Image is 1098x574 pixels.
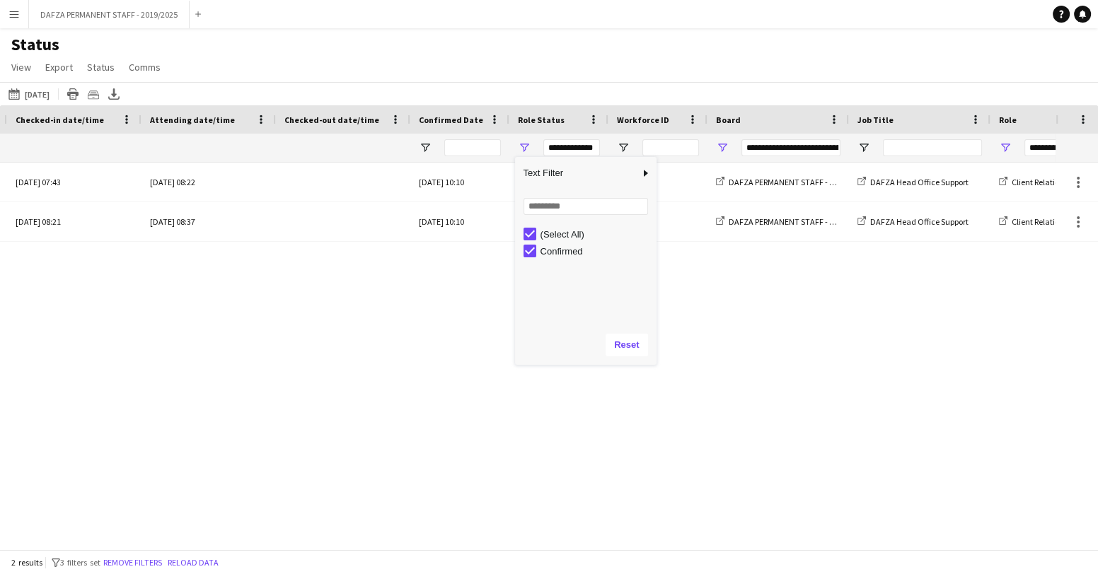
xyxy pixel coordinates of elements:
[410,202,509,241] div: [DATE] 10:10
[165,555,221,570] button: Reload data
[857,177,969,187] a: DAFZA Head Office Support
[518,115,565,125] span: Role Status
[518,141,531,154] button: Open Filter Menu
[716,177,866,187] a: DAFZA PERMANENT STAFF - 2019/2025
[6,58,37,76] a: View
[6,86,52,102] button: [DATE]
[870,177,969,187] span: DAFZA Head Office Support
[857,115,894,125] span: Job Title
[81,58,120,76] a: Status
[716,216,866,227] a: DAFZA PERMANENT STAFF - 2019/2025
[515,225,657,259] div: Filter List
[617,115,669,125] span: Workforce ID
[60,557,100,568] span: 3 filters set
[870,216,969,227] span: DAFZA Head Office Support
[29,1,190,28] button: DAFZA PERMANENT STAFF - 2019/2025
[16,202,133,241] div: [DATE] 08:21
[419,141,432,154] button: Open Filter Menu
[444,139,501,156] input: Confirmed Date Filter Input
[410,163,509,201] div: [DATE] 10:10
[729,177,866,187] span: DAFZA PERMANENT STAFF - 2019/2025
[642,139,699,156] input: Workforce ID Filter Input
[883,139,982,156] input: Job Title Filter Input
[284,115,379,125] span: Checked-out date/time
[857,141,870,154] button: Open Filter Menu
[150,115,235,125] span: Attending date/time
[716,141,729,154] button: Open Filter Menu
[123,58,166,76] a: Comms
[150,202,267,241] div: [DATE] 08:37
[515,157,657,365] div: Column Filter
[85,86,102,102] app-action-btn: Crew files as ZIP
[541,246,652,257] div: Confirmed
[105,86,122,102] app-action-btn: Export XLSX
[16,115,104,125] span: Checked-in date/time
[608,202,707,241] div: THA10642
[608,163,707,201] div: THA2261
[541,229,652,240] div: (Select All)
[729,216,866,227] span: DAFZA PERMANENT STAFF - 2019/2025
[606,334,647,356] button: Reset
[45,61,73,74] span: Export
[716,115,741,125] span: Board
[617,141,630,154] button: Open Filter Menu
[64,86,81,102] app-action-btn: Print
[16,163,133,201] div: [DATE] 07:43
[419,115,483,125] span: Confirmed Date
[515,161,640,185] span: Text Filter
[857,216,969,227] a: DAFZA Head Office Support
[999,115,1017,125] span: Role
[87,61,115,74] span: Status
[999,141,1012,154] button: Open Filter Menu
[100,555,165,570] button: Remove filters
[40,58,79,76] a: Export
[524,198,648,215] input: Search filter values
[129,61,161,74] span: Comms
[11,61,31,74] span: View
[150,163,267,201] div: [DATE] 08:22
